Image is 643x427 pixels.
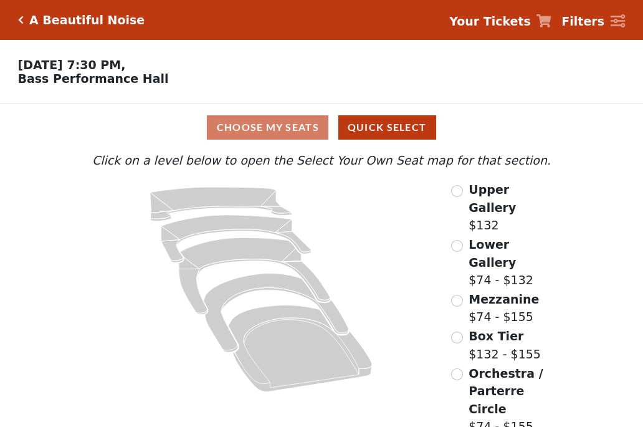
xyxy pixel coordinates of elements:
[338,115,436,140] button: Quick Select
[150,187,292,221] path: Upper Gallery - Seats Available: 163
[469,367,543,416] span: Orchestra / Parterre Circle
[561,12,625,31] a: Filters
[469,183,516,214] span: Upper Gallery
[449,12,551,31] a: Your Tickets
[469,236,554,289] label: $74 - $132
[469,329,523,343] span: Box Tier
[29,13,145,27] h5: A Beautiful Noise
[449,14,531,28] strong: Your Tickets
[18,16,24,24] a: Click here to go back to filters
[161,215,312,262] path: Lower Gallery - Seats Available: 159
[89,151,554,170] p: Click on a level below to open the Select Your Own Seat map for that section.
[561,14,604,28] strong: Filters
[469,181,554,234] label: $132
[469,327,541,363] label: $132 - $155
[469,290,539,326] label: $74 - $155
[469,237,516,269] span: Lower Gallery
[469,292,539,306] span: Mezzanine
[229,305,373,392] path: Orchestra / Parterre Circle - Seats Available: 73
